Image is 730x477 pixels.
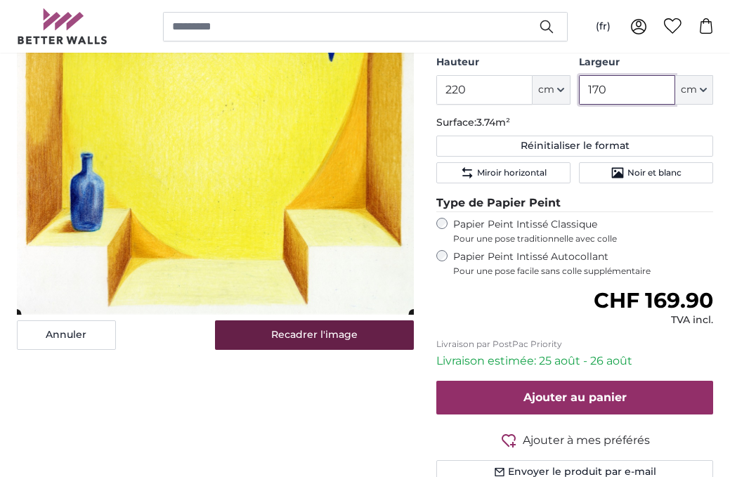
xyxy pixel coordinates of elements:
[436,55,571,70] label: Hauteur
[523,391,627,404] span: Ajouter au panier
[436,136,714,157] button: Réinitialiser le format
[594,313,713,327] div: TVA incl.
[476,116,510,129] span: 3.74m²
[436,431,714,449] button: Ajouter à mes préférés
[585,14,622,39] button: (fr)
[453,233,714,244] span: Pour une pose traditionnelle avec colle
[533,75,571,105] button: cm
[436,339,714,350] p: Livraison par PostPac Priority
[579,55,713,70] label: Largeur
[627,167,682,178] span: Noir et blanc
[675,75,713,105] button: cm
[436,353,714,370] p: Livraison estimée: 25 août - 26 août
[681,83,697,97] span: cm
[436,381,714,414] button: Ajouter au panier
[436,195,714,212] legend: Type de Papier Peint
[579,162,713,183] button: Noir et blanc
[538,83,554,97] span: cm
[17,8,108,44] img: Betterwalls
[594,287,713,313] span: CHF 169.90
[17,320,116,350] button: Annuler
[477,167,547,178] span: Miroir horizontal
[436,162,571,183] button: Miroir horizontal
[453,250,714,277] label: Papier Peint Intissé Autocollant
[453,218,714,244] label: Papier Peint Intissé Classique
[436,116,714,130] p: Surface:
[523,432,650,449] span: Ajouter à mes préférés
[453,266,714,277] span: Pour une pose facile sans colle supplémentaire
[215,320,414,350] button: Recadrer l'image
